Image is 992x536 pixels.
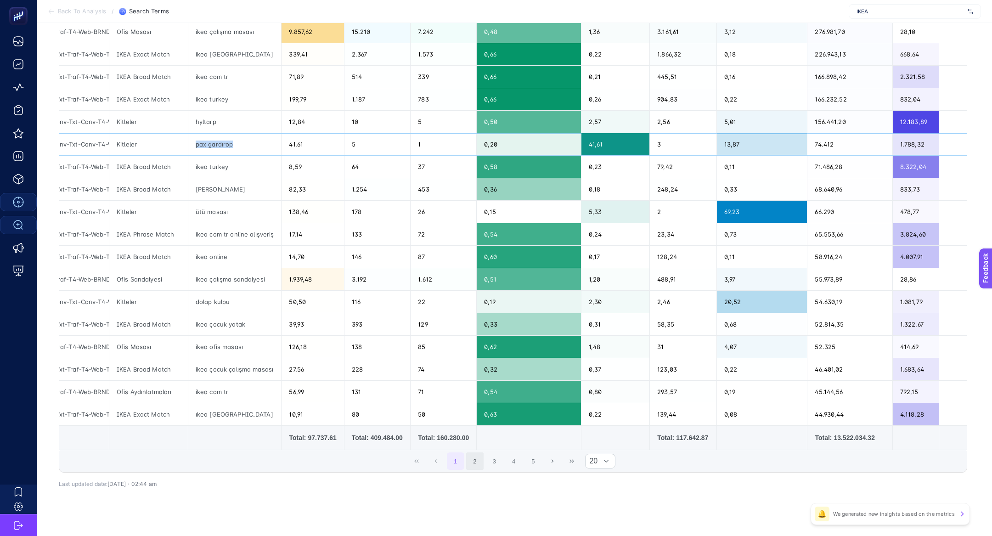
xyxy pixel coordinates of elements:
[807,403,892,425] div: 44.930,44
[344,201,411,223] div: 178
[411,66,476,88] div: 339
[411,201,476,223] div: 26
[109,43,188,65] div: IKEA Exact Match
[6,3,35,10] span: Feedback
[352,433,403,442] div: Total: 409.484.00
[344,66,411,88] div: 514
[112,7,114,15] span: /
[447,452,464,470] button: 1
[411,358,476,380] div: 74
[282,111,344,133] div: 12,84
[807,246,892,268] div: 58.916,24
[807,111,892,133] div: 156.441,20
[650,291,716,313] div: 2,46
[188,291,282,313] div: dolap kulpu
[650,313,716,335] div: 58,35
[109,111,188,133] div: Kitleler
[581,43,650,65] div: 0,22
[109,291,188,313] div: Kitleler
[581,246,650,268] div: 0,17
[344,133,411,155] div: 5
[188,21,282,43] div: ikea çalışma masası
[477,381,581,403] div: 0,54
[581,178,650,200] div: 0,18
[109,21,188,43] div: Ofis Masası
[650,358,716,380] div: 123,03
[563,452,581,470] button: Last Page
[650,66,716,88] div: 445,51
[650,336,716,358] div: 31
[109,268,188,290] div: Ofis Sandalyesi
[581,291,650,313] div: 2,30
[893,88,939,110] div: 832,04
[650,111,716,133] div: 2,56
[188,336,282,358] div: ikea ofis masası
[893,178,939,200] div: 833,73
[344,156,411,178] div: 64
[282,268,344,290] div: 1.939,48
[650,381,716,403] div: 293,57
[581,358,650,380] div: 0,37
[188,88,282,110] div: ikea turkey
[344,291,411,313] div: 116
[418,433,469,442] div: Total: 160.280.00
[717,133,807,155] div: 13,87
[893,358,939,380] div: 1.683,64
[477,21,581,43] div: 0,48
[289,433,336,442] div: Total: 97.737.61
[188,358,282,380] div: ikea çocuk çalışma masası
[344,111,411,133] div: 10
[477,358,581,380] div: 0,32
[650,223,716,245] div: 23,34
[344,43,411,65] div: 2.367
[188,178,282,200] div: [PERSON_NAME]
[650,156,716,178] div: 79,42
[477,268,581,290] div: 0,51
[717,201,807,223] div: 69,23
[188,246,282,268] div: ikea online
[282,156,344,178] div: 8,59
[59,480,107,487] span: Last updated date:
[282,313,344,335] div: 39,93
[411,268,476,290] div: 1.612
[717,268,807,290] div: 3,97
[282,88,344,110] div: 199,79
[807,88,892,110] div: 166.232,52
[581,403,650,425] div: 0,22
[544,452,561,470] button: Next Page
[188,381,282,403] div: ikea com tr
[807,201,892,223] div: 66.290
[282,336,344,358] div: 126,18
[586,454,597,468] span: Rows per page
[893,133,939,155] div: 1.788,32
[581,201,650,223] div: 5,33
[893,21,939,43] div: 28,10
[411,381,476,403] div: 71
[188,201,282,223] div: ütü masası
[282,201,344,223] div: 138,46
[833,510,955,518] p: We generated new insights based on the metrics
[344,403,411,425] div: 80
[107,480,157,487] span: [DATE]・02:44 am
[477,223,581,245] div: 0,54
[411,291,476,313] div: 22
[807,133,892,155] div: 74.412
[477,246,581,268] div: 0,60
[477,43,581,65] div: 0,66
[411,21,476,43] div: 7.242
[893,291,939,313] div: 1.081,79
[282,358,344,380] div: 27,56
[807,156,892,178] div: 71.486,28
[717,178,807,200] div: 0,33
[893,223,939,245] div: 3.824,60
[717,111,807,133] div: 5,01
[188,111,282,133] div: hyltarp
[893,246,939,268] div: 4.007,91
[282,66,344,88] div: 71,89
[282,381,344,403] div: 56,99
[344,313,411,335] div: 393
[282,403,344,425] div: 10,91
[109,336,188,358] div: Ofis Masası
[109,313,188,335] div: IKEA Broad Match
[282,291,344,313] div: 50,50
